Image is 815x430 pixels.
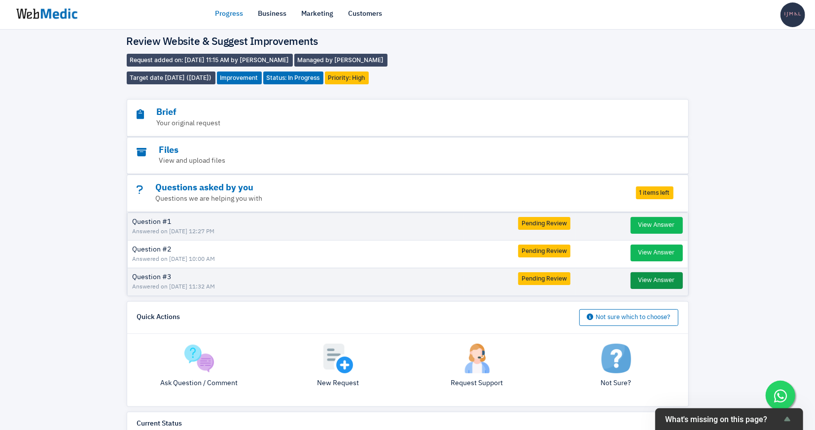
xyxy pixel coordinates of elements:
[137,156,624,166] p: View and upload files
[133,227,459,236] span: Answered on [DATE] 12:27 PM
[665,413,793,425] button: Show survey - What's missing on this page?
[128,240,464,268] td: Question #2
[215,9,244,19] a: Progress
[665,415,781,424] span: What's missing on this page?
[128,213,464,240] td: Question #1
[127,36,408,49] h4: Review Website & Suggest Improvements
[325,72,369,84] span: Priority: High
[415,378,539,389] p: Request Support
[128,268,464,295] td: Question #3
[133,255,459,264] span: Answered on [DATE] 10:00 AM
[554,378,678,389] p: Not Sure?
[137,118,624,129] p: Your original request
[137,107,624,118] h3: Brief
[137,182,624,194] h3: Questions asked by you
[518,272,570,285] span: Pending Review
[579,309,678,326] button: Not sure which to choose?
[631,272,683,289] button: View Answer
[349,9,383,19] a: Customers
[184,344,214,373] img: question.png
[127,54,293,67] span: Request added on: [DATE] 11:15 AM by [PERSON_NAME]
[258,9,287,19] a: Business
[631,217,683,234] button: View Answer
[602,344,631,373] img: not-sure.png
[137,420,182,429] h6: Current Status
[263,72,323,84] span: Status: In Progress
[137,378,261,389] p: Ask Question / Comment
[518,217,570,230] span: Pending Review
[127,72,215,84] span: Target date [DATE] ([DATE])
[276,378,400,389] p: New Request
[137,145,624,156] h3: Files
[462,344,492,373] img: support.png
[133,283,459,291] span: Answered on [DATE] 11:32 AM
[217,72,262,84] span: Improvement
[631,245,683,261] button: View Answer
[137,194,624,204] p: Questions we are helping you with
[518,245,570,257] span: Pending Review
[636,186,673,199] span: 1 items left
[137,313,180,322] h6: Quick Actions
[302,9,334,19] a: Marketing
[323,344,353,373] img: add.png
[294,54,388,67] span: Managed by [PERSON_NAME]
